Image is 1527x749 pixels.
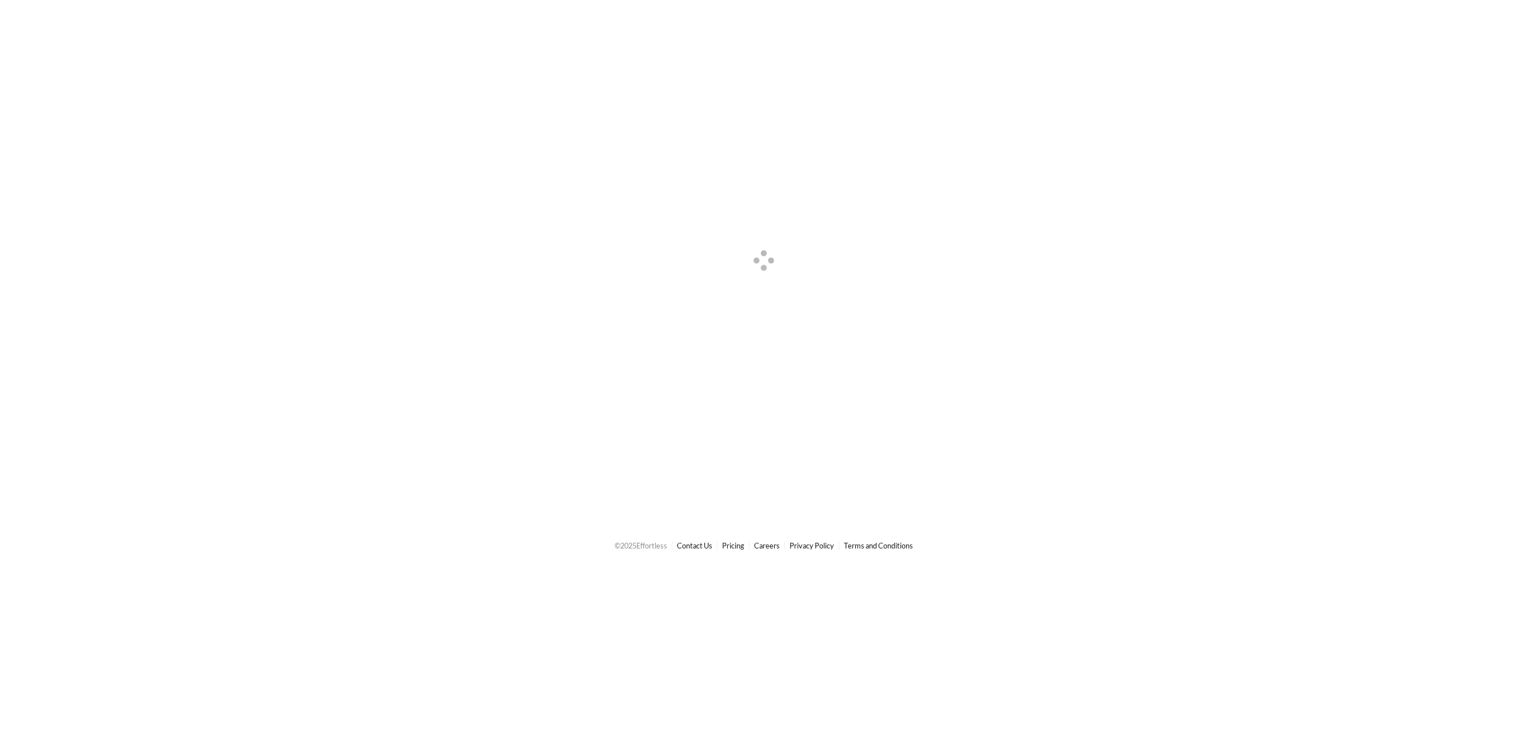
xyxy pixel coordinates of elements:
a: Careers [754,541,780,550]
a: Contact Us [677,541,712,550]
a: Privacy Policy [790,541,834,550]
a: Pricing [722,541,744,550]
a: Terms and Conditions [844,541,913,550]
span: © 2025 Effortless [615,541,667,550]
